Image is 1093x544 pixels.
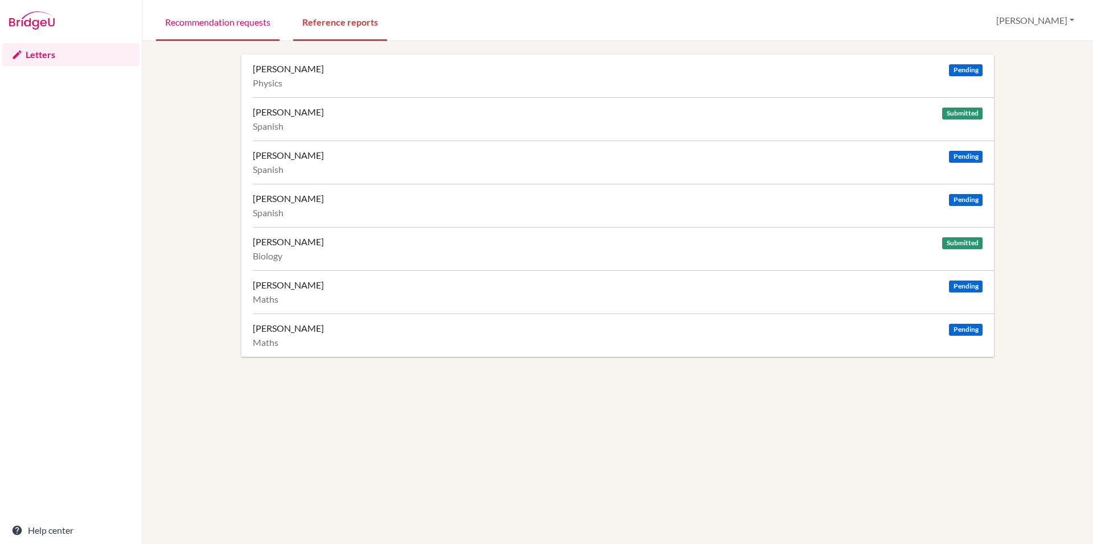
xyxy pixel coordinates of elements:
[253,337,983,348] div: Maths
[253,63,324,75] div: [PERSON_NAME]
[253,279,324,291] div: [PERSON_NAME]
[253,150,324,161] div: [PERSON_NAME]
[253,314,994,357] a: [PERSON_NAME] Pending Maths
[949,324,982,336] span: Pending
[253,106,324,118] div: [PERSON_NAME]
[253,270,994,314] a: [PERSON_NAME] Pending Maths
[156,2,280,41] a: Recommendation requests
[253,184,994,227] a: [PERSON_NAME] Pending Spanish
[9,11,55,30] img: Bridge-U
[949,281,982,292] span: Pending
[253,55,994,97] a: [PERSON_NAME] Pending Physics
[949,194,982,206] span: Pending
[949,64,982,76] span: Pending
[991,10,1079,31] button: [PERSON_NAME]
[253,121,983,132] div: Spanish
[253,141,994,184] a: [PERSON_NAME] Pending Spanish
[253,193,324,204] div: [PERSON_NAME]
[253,207,983,219] div: Spanish
[253,97,994,141] a: [PERSON_NAME] Submitted Spanish
[253,236,324,248] div: [PERSON_NAME]
[253,227,994,270] a: [PERSON_NAME] Submitted Biology
[293,2,387,41] a: Reference reports
[253,250,983,262] div: Biology
[942,237,982,249] span: Submitted
[2,43,139,66] a: Letters
[942,108,982,119] span: Submitted
[253,323,324,334] div: [PERSON_NAME]
[253,294,983,305] div: Maths
[253,164,983,175] div: Spanish
[949,151,982,163] span: Pending
[253,77,983,89] div: Physics
[2,519,139,542] a: Help center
